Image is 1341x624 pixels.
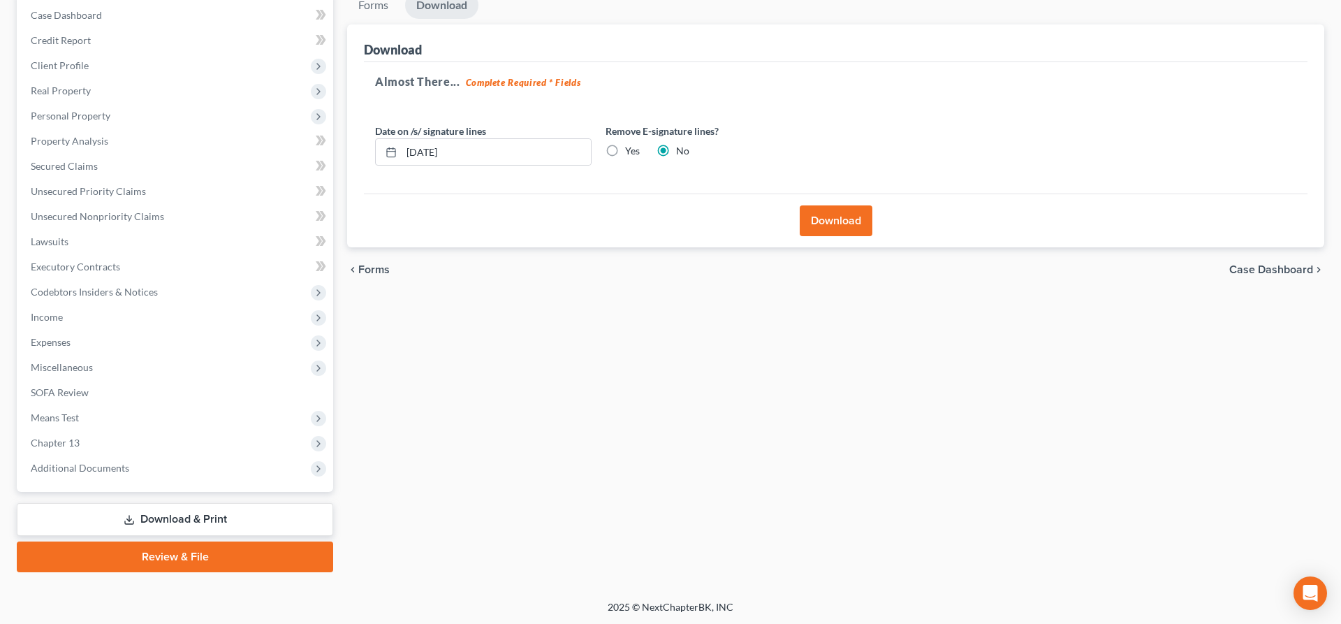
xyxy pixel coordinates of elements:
[17,503,333,536] a: Download & Print
[20,28,333,53] a: Credit Report
[358,264,390,275] span: Forms
[20,129,333,154] a: Property Analysis
[402,139,591,166] input: MM/DD/YYYY
[375,124,486,138] label: Date on /s/ signature lines
[31,34,91,46] span: Credit Report
[31,412,79,423] span: Means Test
[800,205,872,236] button: Download
[676,144,689,158] label: No
[31,311,63,323] span: Income
[625,144,640,158] label: Yes
[31,135,108,147] span: Property Analysis
[466,77,581,88] strong: Complete Required * Fields
[31,437,80,449] span: Chapter 13
[347,264,358,275] i: chevron_left
[347,264,409,275] button: chevron_left Forms
[17,542,333,572] a: Review & File
[20,254,333,280] a: Executory Contracts
[20,229,333,254] a: Lawsuits
[1229,264,1313,275] span: Case Dashboard
[364,41,422,58] div: Download
[375,73,1296,90] h5: Almost There...
[31,160,98,172] span: Secured Claims
[606,124,822,138] label: Remove E-signature lines?
[31,110,110,122] span: Personal Property
[31,261,120,273] span: Executory Contracts
[20,154,333,179] a: Secured Claims
[20,3,333,28] a: Case Dashboard
[20,380,333,405] a: SOFA Review
[31,59,89,71] span: Client Profile
[31,462,129,474] span: Additional Documents
[31,185,146,197] span: Unsecured Priority Claims
[31,361,93,373] span: Miscellaneous
[31,85,91,96] span: Real Property
[31,386,89,398] span: SOFA Review
[31,336,71,348] span: Expenses
[20,204,333,229] a: Unsecured Nonpriority Claims
[1313,264,1324,275] i: chevron_right
[31,235,68,247] span: Lawsuits
[31,286,158,298] span: Codebtors Insiders & Notices
[31,210,164,222] span: Unsecured Nonpriority Claims
[1294,576,1327,610] div: Open Intercom Messenger
[1229,264,1324,275] a: Case Dashboard chevron_right
[31,9,102,21] span: Case Dashboard
[20,179,333,204] a: Unsecured Priority Claims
